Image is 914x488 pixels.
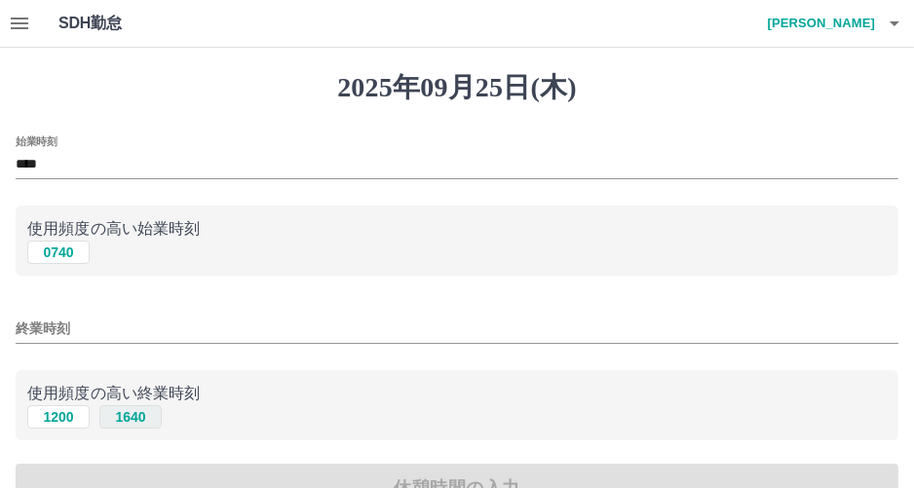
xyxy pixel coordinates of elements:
label: 始業時刻 [16,133,57,148]
p: 使用頻度の高い始業時刻 [27,217,887,241]
h1: 2025年09月25日(木) [16,71,898,104]
button: 1640 [99,405,162,429]
p: 使用頻度の高い終業時刻 [27,382,887,405]
button: 1200 [27,405,90,429]
button: 0740 [27,241,90,264]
